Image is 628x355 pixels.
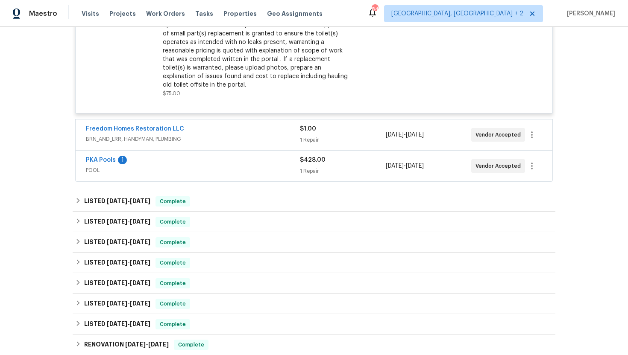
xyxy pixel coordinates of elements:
div: LISTED [DATE]-[DATE]Complete [73,212,555,232]
div: RENOVATION [DATE]-[DATE]Complete [73,335,555,355]
span: - [107,198,150,204]
span: [DATE] [107,300,127,306]
div: LISTED [DATE]-[DATE]Complete [73,294,555,314]
span: - [107,300,150,306]
span: Complete [156,300,189,308]
span: Geo Assignments [267,9,323,18]
span: [DATE] [107,321,127,327]
span: Work Orders [146,9,185,18]
span: $428.00 [300,157,326,163]
a: PKA Pools [86,157,116,163]
span: BRN_AND_LRR, HANDYMAN, PLUMBING [86,135,300,143]
span: [DATE] [107,280,127,286]
span: - [107,259,150,265]
span: [DATE] [130,218,150,224]
span: [DATE] [107,239,127,245]
span: Maestro [29,9,57,18]
span: Complete [156,320,189,329]
h6: LISTED [84,299,150,309]
span: - [386,131,424,139]
h6: LISTED [84,258,150,268]
span: [DATE] [406,163,424,169]
span: Complete [156,197,189,206]
span: [GEOGRAPHIC_DATA], [GEOGRAPHIC_DATA] + 2 [391,9,523,18]
h6: LISTED [84,237,150,247]
span: [DATE] [130,239,150,245]
div: 84 [372,5,378,14]
span: - [107,280,150,286]
span: - [107,218,150,224]
span: - [107,321,150,327]
div: 1 Repair [300,167,385,175]
span: [DATE] [386,163,404,169]
h6: LISTED [84,217,150,227]
span: Vendor Accepted [475,162,524,170]
span: Complete [156,218,189,226]
span: POOL [86,166,300,175]
span: [DATE] [107,218,127,224]
h6: RENOVATION [84,340,169,350]
h6: LISTED [84,319,150,329]
span: [DATE] [130,280,150,286]
span: [DATE] [107,198,127,204]
span: [PERSON_NAME] [563,9,615,18]
span: [DATE] [148,341,169,347]
span: - [125,341,169,347]
span: [DATE] [386,132,404,138]
div: 1 [118,156,127,164]
div: LISTED [DATE]-[DATE]Complete [73,253,555,273]
span: [DATE] [125,341,146,347]
span: [DATE] [130,300,150,306]
span: Tasks [195,11,213,17]
div: LISTED [DATE]-[DATE]Complete [73,191,555,212]
h6: LISTED [84,196,150,207]
span: Complete [175,340,208,349]
div: LISTED [DATE]-[DATE]Complete [73,232,555,253]
span: [DATE] [406,132,424,138]
div: 1 Repair [300,136,385,144]
span: [DATE] [130,198,150,204]
div: LISTED [DATE]-[DATE]Complete [73,314,555,335]
span: Projects [109,9,136,18]
span: Visits [82,9,99,18]
span: $1.00 [300,126,316,132]
span: Properties [223,9,257,18]
span: - [386,162,424,170]
span: Complete [156,279,189,288]
a: Freedom Homes Restoration LLC [86,126,184,132]
span: [DATE] [130,321,150,327]
div: LISTED [DATE]-[DATE]Complete [73,273,555,294]
span: [DATE] [107,259,127,265]
span: Complete [156,238,189,247]
span: - [107,239,150,245]
span: Vendor Accepted [475,131,524,139]
h6: LISTED [84,278,150,288]
span: $75.00 [163,91,180,96]
span: [DATE] [130,259,150,265]
span: Complete [156,259,189,267]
